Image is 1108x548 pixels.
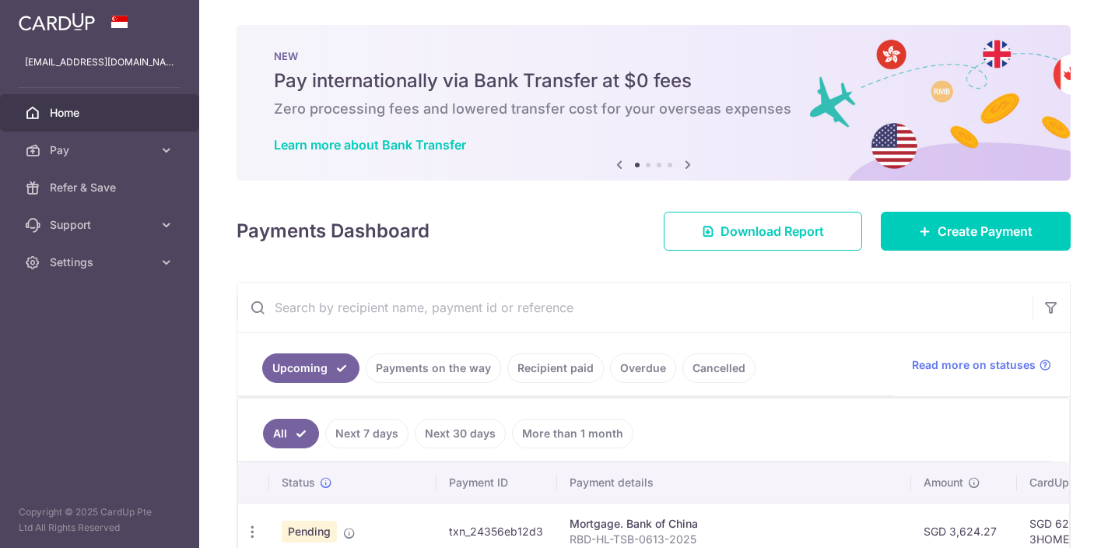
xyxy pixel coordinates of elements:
[881,212,1071,251] a: Create Payment
[682,353,756,383] a: Cancelled
[274,68,1033,93] h5: Pay internationally via Bank Transfer at $0 fees
[282,475,315,490] span: Status
[50,217,153,233] span: Support
[664,212,862,251] a: Download Report
[282,521,337,543] span: Pending
[415,419,506,448] a: Next 30 days
[366,353,501,383] a: Payments on the way
[938,222,1033,241] span: Create Payment
[437,462,557,503] th: Payment ID
[557,462,911,503] th: Payment details
[325,419,408,448] a: Next 7 days
[924,475,963,490] span: Amount
[50,255,153,270] span: Settings
[237,217,430,245] h4: Payments Dashboard
[570,516,899,532] div: Mortgage. Bank of China
[19,12,95,31] img: CardUp
[237,25,1071,181] img: Bank transfer banner
[570,532,899,547] p: RBD-HL-TSB-0613-2025
[912,357,1051,373] a: Read more on statuses
[912,357,1036,373] span: Read more on statuses
[262,353,359,383] a: Upcoming
[610,353,676,383] a: Overdue
[274,100,1033,118] h6: Zero processing fees and lowered transfer cost for your overseas expenses
[1029,475,1089,490] span: CardUp fee
[50,180,153,195] span: Refer & Save
[721,222,824,241] span: Download Report
[274,137,466,153] a: Learn more about Bank Transfer
[274,50,1033,62] p: NEW
[25,54,174,70] p: [EMAIL_ADDRESS][DOMAIN_NAME]
[507,353,604,383] a: Recipient paid
[512,419,633,448] a: More than 1 month
[50,142,153,158] span: Pay
[50,105,153,121] span: Home
[263,419,319,448] a: All
[237,283,1033,332] input: Search by recipient name, payment id or reference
